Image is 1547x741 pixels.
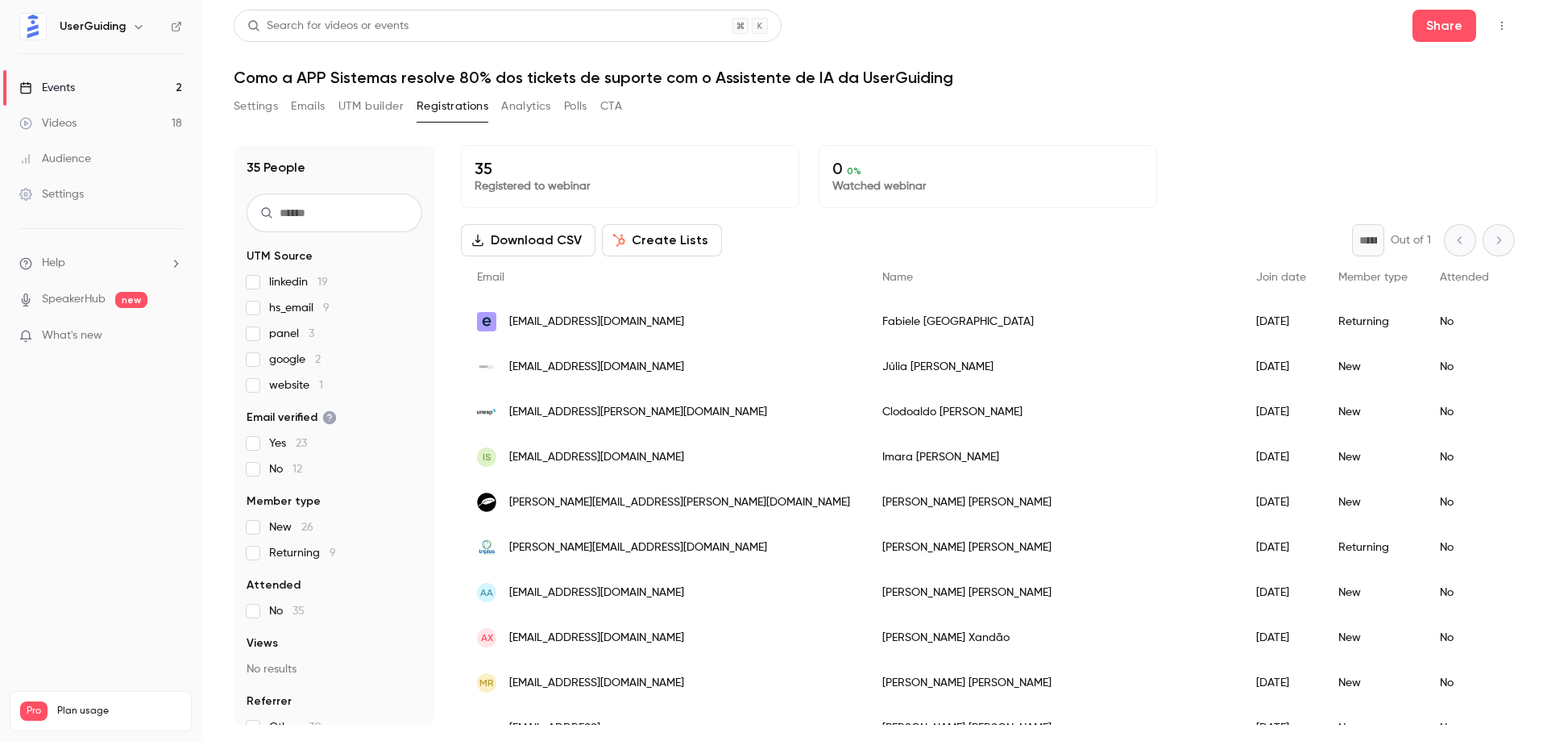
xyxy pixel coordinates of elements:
[1322,344,1424,389] div: New
[115,292,147,308] span: new
[866,389,1240,435] div: Clodoaldo [PERSON_NAME]
[1338,272,1408,283] span: Member type
[1240,570,1322,615] div: [DATE]
[269,519,313,535] span: New
[19,255,182,272] li: help-dropdown-opener
[509,675,684,692] span: [EMAIL_ADDRESS][DOMAIN_NAME]
[1412,10,1476,42] button: Share
[19,80,75,96] div: Events
[269,545,336,561] span: Returning
[269,435,307,452] span: Yes
[247,18,409,35] div: Search for videos or events
[564,94,587,119] button: Polls
[866,435,1240,480] div: Imara [PERSON_NAME]
[234,68,1515,87] h1: Como a APP Sistemas resolve 80% dos tickets de suporte com o Assistente de IA da UserGuiding
[247,577,301,593] span: Attended
[866,615,1240,660] div: [PERSON_NAME] Xandão
[882,272,913,283] span: Name
[247,248,313,264] span: UTM Source
[309,328,314,339] span: 3
[847,165,861,177] span: 0 %
[1256,272,1306,283] span: Join date
[19,186,84,202] div: Settings
[323,302,330,314] span: 9
[20,701,48,721] span: Pro
[509,359,684,376] span: [EMAIL_ADDRESS][DOMAIN_NAME]
[269,352,321,368] span: google
[1322,480,1424,525] div: New
[479,676,494,690] span: MR
[234,94,278,119] button: Settings
[1240,660,1322,706] div: [DATE]
[481,631,493,645] span: AX
[509,630,684,647] span: [EMAIL_ADDRESS][DOMAIN_NAME]
[269,719,321,735] span: Other
[1240,525,1322,570] div: [DATE]
[1322,299,1424,344] div: Returning
[475,159,786,178] p: 35
[600,94,622,119] button: CTA
[269,274,328,290] span: linkedin
[1424,570,1505,615] div: No
[1240,299,1322,344] div: [DATE]
[269,603,305,619] span: No
[319,380,323,391] span: 1
[42,255,65,272] span: Help
[1424,480,1505,525] div: No
[1424,344,1505,389] div: No
[1424,615,1505,660] div: No
[1240,615,1322,660] div: [DATE]
[1322,660,1424,706] div: New
[330,547,336,559] span: 9
[19,151,91,167] div: Audience
[338,94,404,119] button: UTM builder
[1240,389,1322,435] div: [DATE]
[480,585,493,600] span: aa
[1424,389,1505,435] div: No
[509,585,684,602] span: [EMAIL_ADDRESS][DOMAIN_NAME]
[509,449,684,466] span: [EMAIL_ADDRESS][DOMAIN_NAME]
[509,494,850,511] span: [PERSON_NAME][EMAIL_ADDRESS][PERSON_NAME][DOMAIN_NAME]
[477,272,504,283] span: Email
[1240,344,1322,389] div: [DATE]
[247,410,337,426] span: Email verified
[20,14,46,40] img: UserGuiding
[1424,435,1505,480] div: No
[1424,525,1505,570] div: No
[269,326,314,342] span: panel
[292,464,302,475] span: 12
[866,344,1240,389] div: Júlia [PERSON_NAME]
[501,94,551,119] button: Analytics
[269,461,302,477] span: No
[247,693,292,710] span: Referrer
[296,438,307,449] span: 23
[247,158,305,177] h1: 35 People
[42,291,106,308] a: SpeakerHub
[292,606,305,617] span: 35
[866,480,1240,525] div: [PERSON_NAME] [PERSON_NAME]
[269,300,330,316] span: hs_email
[163,329,182,343] iframe: Noticeable Trigger
[509,314,684,331] span: [EMAIL_ADDRESS][DOMAIN_NAME]
[315,354,321,365] span: 2
[509,720,600,737] span: [EMAIL_ADDRESS]
[483,450,491,464] span: IS
[309,722,321,733] span: 30
[1322,389,1424,435] div: New
[477,493,496,512] img: doc9.com.br
[832,178,1143,194] p: Watched webinar
[19,115,77,131] div: Videos
[477,312,496,331] img: educbank.com.br
[602,224,722,256] button: Create Lists
[866,660,1240,706] div: [PERSON_NAME] [PERSON_NAME]
[832,159,1143,178] p: 0
[509,404,767,421] span: [EMAIL_ADDRESS][PERSON_NAME][DOMAIN_NAME]
[247,493,321,510] span: Member type
[417,94,488,119] button: Registrations
[509,539,767,556] span: [PERSON_NAME][EMAIL_ADDRESS][DOMAIN_NAME]
[57,705,181,718] span: Plan usage
[269,377,323,393] span: website
[866,299,1240,344] div: Fabiele [GEOGRAPHIC_DATA]
[42,327,102,344] span: What's new
[247,661,422,677] p: No results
